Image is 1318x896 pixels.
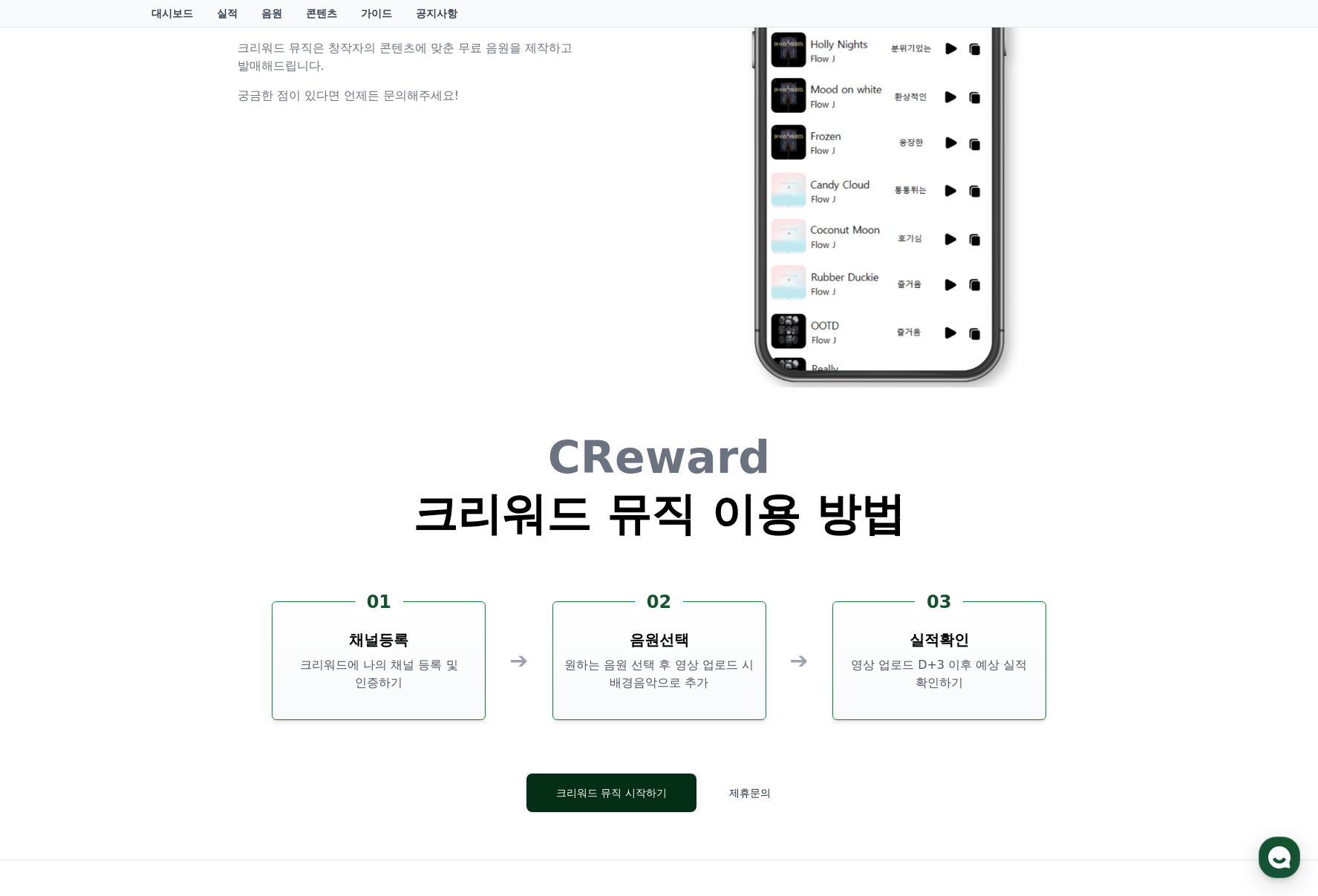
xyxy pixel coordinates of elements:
span: 홈 [47,493,56,505]
p: 영상 업로드 D+3 이후 예상 실적 확인하기 [839,656,1040,692]
span: 설정 [229,493,247,505]
a: 홈 [4,471,98,508]
div: ➔ [790,647,809,674]
div: ➔ [509,647,528,674]
a: 설정 [192,471,285,508]
div: 02 [635,590,683,614]
h1: CReward [413,435,905,480]
div: 01 [355,590,403,614]
span: 대화 [136,494,154,506]
h3: 채널등록 [349,630,408,650]
p: 크리워드에 나의 채널 등록 및 인증하기 [278,656,479,692]
h3: 실적확인 [910,630,969,650]
h3: 음원선택 [630,630,689,650]
button: 크리워드 뮤직 시작하기 [526,774,696,812]
h1: 크리워드 뮤직 이용 방법 [413,491,905,536]
p: 원하는 음원 선택 후 영상 업로드 시 배경음악으로 추가 [559,656,760,692]
span: 크리워드 뮤직은 창작자의 콘텐츠에 맞춘 무료 음원을 제작하고 발매해드립니다. [238,41,573,73]
a: 대화 [98,471,192,508]
span: 궁금한 점이 있다면 언제든 문의해주세요! [238,88,460,102]
button: 제휴문의 [708,774,792,812]
div: 03 [915,590,963,614]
